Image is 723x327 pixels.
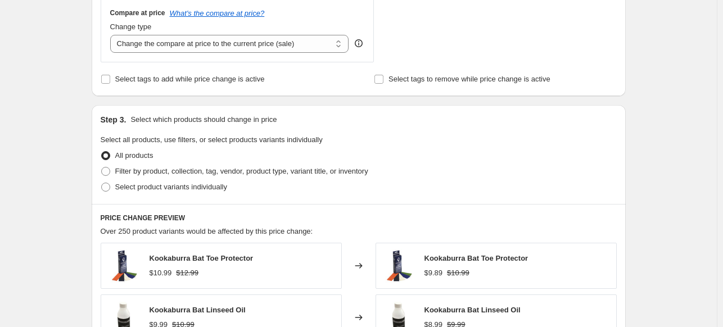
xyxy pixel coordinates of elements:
h6: PRICE CHANGE PREVIEW [101,214,617,222]
h3: Compare at price [110,8,165,17]
span: $9.89 [424,269,443,277]
span: Select tags to add while price change is active [115,75,265,83]
img: toe_protector_kit__74269__66851__16817.1406922721.600.600_80x.jpg [107,249,141,283]
span: Select tags to remove while price change is active [388,75,550,83]
h2: Step 3. [101,114,126,125]
span: Kookaburra Bat Linseed Oil [150,306,246,314]
div: help [353,38,364,49]
span: Change type [110,22,152,31]
span: All products [115,151,153,160]
img: toe_protector_kit__74269__66851__16817.1406922721.600.600_80x.jpg [382,249,415,283]
p: Select which products should change in price [130,114,277,125]
span: $10.99 [150,269,172,277]
span: Filter by product, collection, tag, vendor, product type, variant title, or inventory [115,167,368,175]
span: $12.99 [176,269,198,277]
span: Select all products, use filters, or select products variants individually [101,135,323,144]
span: Kookaburra Bat Toe Protector [424,254,528,262]
span: Kookaburra Bat Linseed Oil [424,306,521,314]
span: Over 250 product variants would be affected by this price change: [101,227,313,235]
button: What's the compare at price? [170,9,265,17]
span: $10.99 [447,269,469,277]
span: Kookaburra Bat Toe Protector [150,254,254,262]
span: Select product variants individually [115,183,227,191]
